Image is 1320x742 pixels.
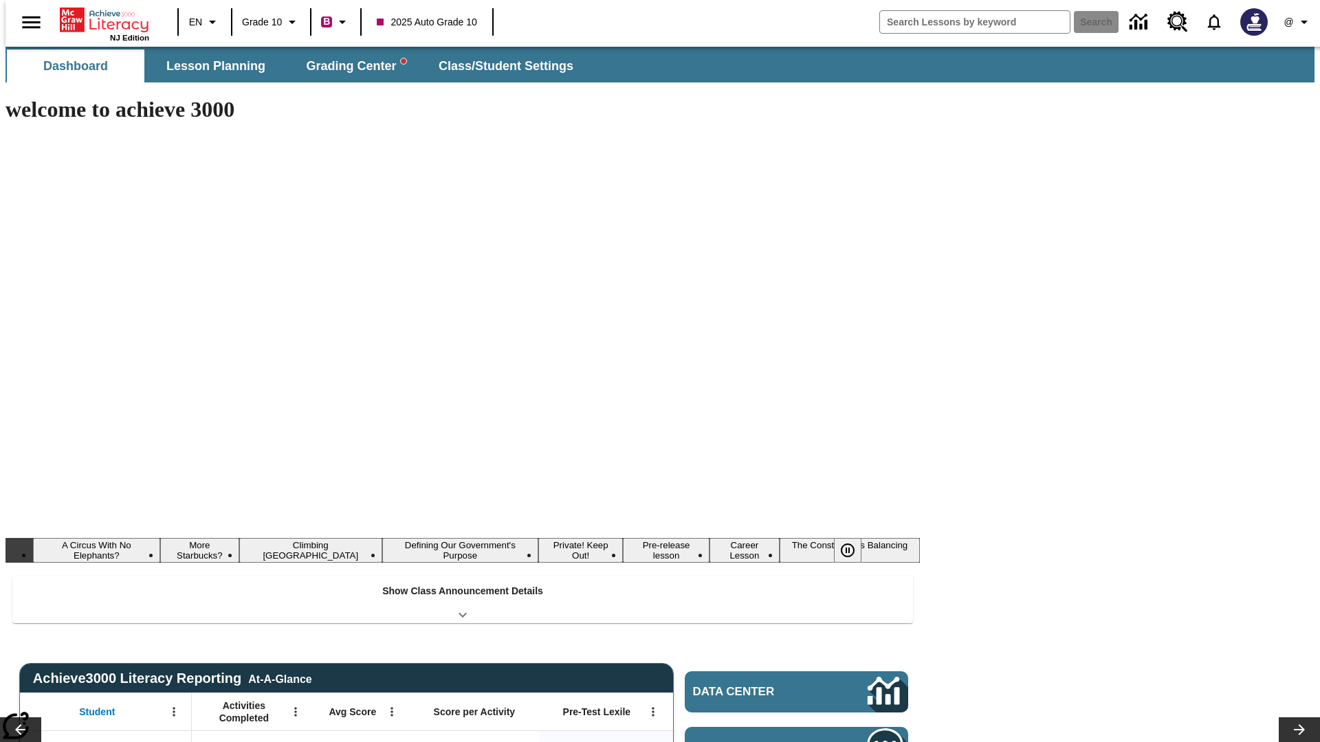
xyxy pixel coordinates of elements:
button: Profile/Settings [1276,10,1320,34]
button: Slide 5 Private! Keep Out! [538,538,623,563]
span: 2025 Auto Grade 10 [377,15,476,30]
span: NJ Edition [110,34,149,42]
div: At-A-Glance [248,671,311,686]
button: Open Menu [643,701,663,722]
button: Open Menu [164,701,184,722]
span: Activities Completed [199,699,289,724]
a: Resource Center, Will open in new tab [1159,3,1196,41]
button: Slide 2 More Starbucks? [160,538,239,563]
button: Lesson carousel, Next [1279,717,1320,742]
span: @ [1284,15,1293,30]
button: Grading Center [287,49,425,82]
span: Data Center [693,685,822,699]
h1: welcome to achieve 3000 [5,97,920,122]
button: Open Menu [382,701,402,722]
button: Slide 1 A Circus With No Elephants? [33,538,160,563]
div: Pause [834,538,875,563]
button: Open Menu [285,701,306,722]
div: Show Class Announcement Details [12,576,913,623]
svg: writing assistant alert [401,58,406,64]
button: Slide 7 Career Lesson [709,538,780,563]
span: Pre-Test Lexile [563,706,631,718]
span: Class/Student Settings [439,58,573,74]
button: Grade: Grade 10, Select a grade [236,10,306,34]
a: Home [60,6,149,34]
span: Dashboard [43,58,108,74]
a: Data Center [685,671,908,712]
button: Boost Class color is violet red. Change class color [316,10,356,34]
button: Dashboard [7,49,144,82]
button: Lesson Planning [147,49,285,82]
button: Slide 3 Climbing Mount Tai [239,538,382,563]
span: Grade 10 [242,15,282,30]
button: Select a new avatar [1232,4,1276,40]
span: Score per Activity [434,706,516,718]
div: SubNavbar [5,49,586,82]
span: B [323,13,330,30]
span: Achieve3000 Literacy Reporting [33,671,312,686]
button: Slide 8 The Constitution's Balancing Act [780,538,920,563]
span: Student [79,706,115,718]
p: Show Class Announcement Details [382,584,543,598]
div: SubNavbar [5,47,1314,82]
button: Slide 4 Defining Our Government's Purpose [382,538,538,563]
a: Data Center [1121,3,1159,41]
span: Avg Score [329,706,376,718]
input: search field [880,11,1070,33]
div: Home [60,5,149,42]
button: Class/Student Settings [428,49,584,82]
a: Notifications [1196,4,1232,40]
span: EN [189,15,202,30]
span: Grading Center [306,58,406,74]
button: Open side menu [11,2,52,43]
button: Pause [834,538,861,563]
img: Avatar [1240,8,1268,36]
span: Lesson Planning [166,58,265,74]
button: Language: EN, Select a language [183,10,227,34]
button: Slide 6 Pre-release lesson [623,538,709,563]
